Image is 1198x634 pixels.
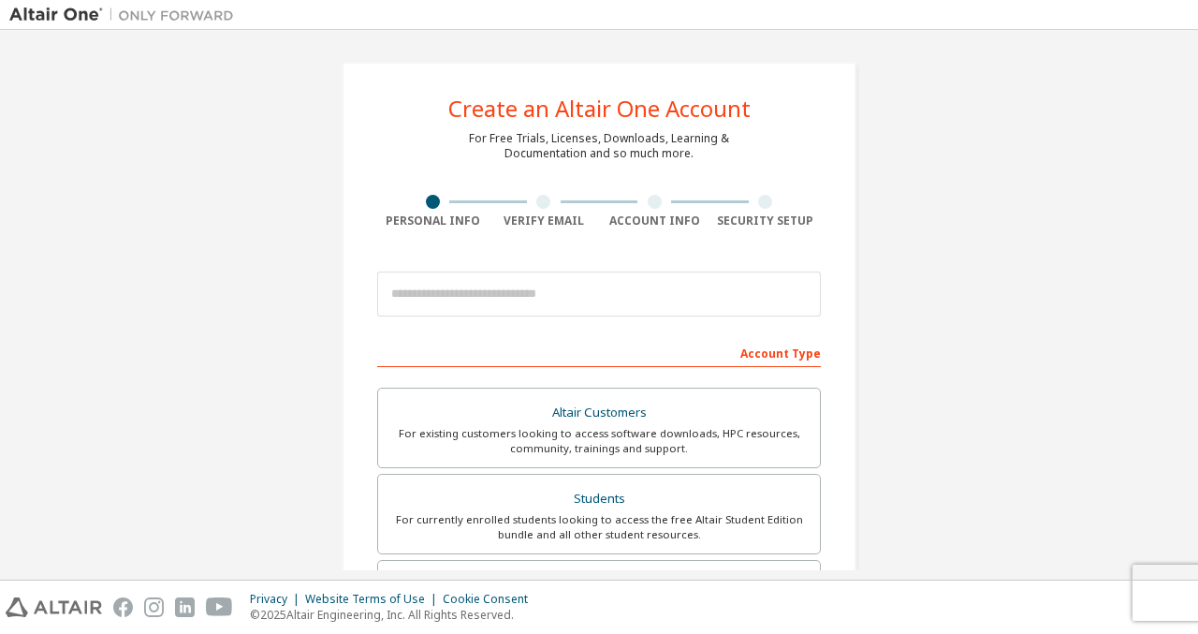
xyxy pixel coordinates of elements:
[389,400,809,426] div: Altair Customers
[489,214,600,229] div: Verify Email
[377,214,489,229] div: Personal Info
[389,486,809,512] div: Students
[377,337,821,367] div: Account Type
[389,426,809,456] div: For existing customers looking to access software downloads, HPC resources, community, trainings ...
[206,597,233,617] img: youtube.svg
[599,214,710,229] div: Account Info
[250,607,539,623] p: © 2025 Altair Engineering, Inc. All Rights Reserved.
[6,597,102,617] img: altair_logo.svg
[144,597,164,617] img: instagram.svg
[448,97,751,120] div: Create an Altair One Account
[443,592,539,607] div: Cookie Consent
[113,597,133,617] img: facebook.svg
[469,131,729,161] div: For Free Trials, Licenses, Downloads, Learning & Documentation and so much more.
[710,214,822,229] div: Security Setup
[305,592,443,607] div: Website Terms of Use
[175,597,195,617] img: linkedin.svg
[9,6,243,24] img: Altair One
[250,592,305,607] div: Privacy
[389,512,809,542] div: For currently enrolled students looking to access the free Altair Student Edition bundle and all ...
